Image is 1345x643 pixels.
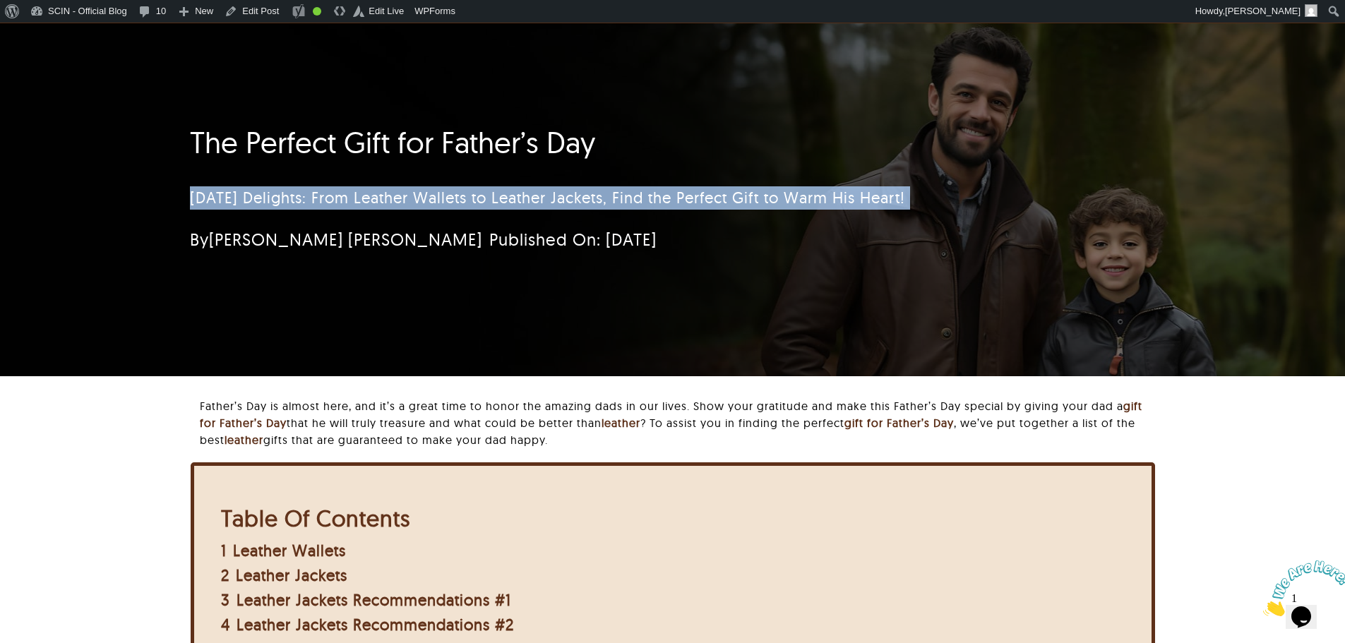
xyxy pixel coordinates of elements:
[221,590,511,610] a: 3 Leather Jackets Recommendations #1
[1257,555,1345,622] iframe: chat widget
[844,416,954,430] a: gift for Father’s Day
[209,229,482,250] a: [PERSON_NAME] [PERSON_NAME]
[237,590,511,610] span: Leather Jackets Recommendations #1
[190,186,987,210] p: [DATE] Delights: From Leather Wallets to Leather Jackets, Find the Perfect Gift to Warm His Heart!
[221,541,227,560] span: 1
[221,615,230,635] span: 4
[489,229,657,250] span: Published On: [DATE]
[200,397,1154,448] p: Father’s Day is almost here, and it’s a great time to honor the amazing dads in our lives. Show y...
[225,433,263,447] a: leather
[6,6,93,61] img: Chat attention grabber
[221,565,347,585] a: 2 Leather Jackets
[602,416,640,430] a: leather
[313,7,321,16] div: Good
[190,125,987,160] h1: The Perfect Gift for Father’s Day
[221,565,229,585] span: 2
[221,590,230,610] span: 3
[233,541,346,560] span: Leather Wallets
[221,541,346,560] a: 1 Leather Wallets
[221,615,514,635] a: 4 Leather Jackets Recommendations #2
[190,229,482,250] span: By
[6,6,11,18] span: 1
[237,615,514,635] span: Leather Jackets Recommendations #2
[236,565,347,585] span: Leather Jackets
[221,504,410,532] b: Table Of Contents
[1225,6,1301,16] span: [PERSON_NAME]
